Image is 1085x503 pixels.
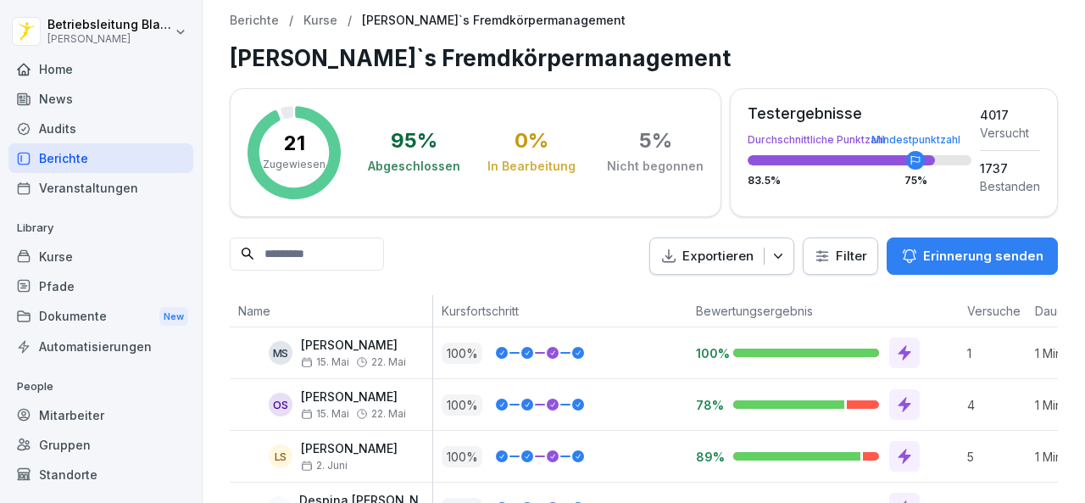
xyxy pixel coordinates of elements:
a: Mitarbeiter [8,400,193,430]
p: [PERSON_NAME]`s Fremdkörpermanagement [362,14,626,28]
p: Exportieren [682,247,754,266]
p: 1 [967,344,1027,362]
div: New [159,307,188,327]
a: Kurse [8,242,193,271]
p: 5 [967,448,1027,466]
a: Veranstaltungen [8,173,193,203]
button: Exportieren [649,238,794,276]
p: 21 [284,133,305,154]
p: 100 % [442,343,482,364]
div: Bestanden [980,177,1040,195]
div: Durchschnittliche Punktzahl [748,135,971,145]
p: 100 % [442,394,482,416]
p: Name [238,302,424,320]
p: [PERSON_NAME] [301,390,406,405]
a: Automatisierungen [8,332,193,361]
p: Zugewiesen [263,157,325,172]
p: Library [8,215,193,242]
a: News [8,84,193,114]
div: MS [269,341,292,365]
p: [PERSON_NAME] [47,33,171,45]
a: Standorte [8,460,193,489]
p: 78% [696,397,720,413]
span: 22. Mai [371,408,406,420]
div: Nicht begonnen [607,158,704,175]
p: 100% [696,345,720,361]
span: 22. Mai [371,356,406,368]
a: Kurse [303,14,337,28]
div: OS [269,393,292,416]
button: Filter [804,238,877,275]
p: Versuche [967,302,1018,320]
p: Bewertungsergebnis [696,302,950,320]
p: Erinnerung senden [923,247,1043,265]
a: Gruppen [8,430,193,460]
h1: [PERSON_NAME]`s Fremdkörpermanagement [230,42,1058,75]
span: 2. Juni [301,460,348,472]
div: In Bearbeitung [487,158,576,175]
a: Berichte [230,14,279,28]
span: 15. Mai [301,356,349,368]
div: 1737 [980,159,1040,177]
div: Dokumente [8,301,193,333]
p: / [348,14,352,28]
a: DokumenteNew [8,301,193,333]
a: Audits [8,114,193,143]
p: 4 [967,396,1027,414]
div: 75 % [904,176,927,186]
a: Pfade [8,271,193,301]
span: 15. Mai [301,408,349,420]
div: 0 % [515,131,548,151]
p: Kursfortschritt [442,302,679,320]
div: 4017 [980,106,1040,124]
div: Versucht [980,124,1040,142]
p: [PERSON_NAME] [301,442,398,456]
div: LS [269,444,292,468]
p: 89% [696,449,720,465]
p: People [8,373,193,400]
p: 100 % [442,446,482,467]
button: Erinnerung senden [887,238,1058,275]
div: Filter [814,248,867,265]
a: Berichte [8,143,193,173]
div: 83.5 % [748,176,971,186]
p: Betriebsleitung Blankenese [47,18,171,32]
p: [PERSON_NAME] [301,338,406,353]
div: Testergebnisse [748,106,971,121]
div: 95 % [391,131,437,151]
div: Abgeschlossen [368,158,460,175]
a: Home [8,54,193,84]
p: / [289,14,293,28]
div: 5 % [639,131,672,151]
div: Mindestpunktzahl [871,135,960,145]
